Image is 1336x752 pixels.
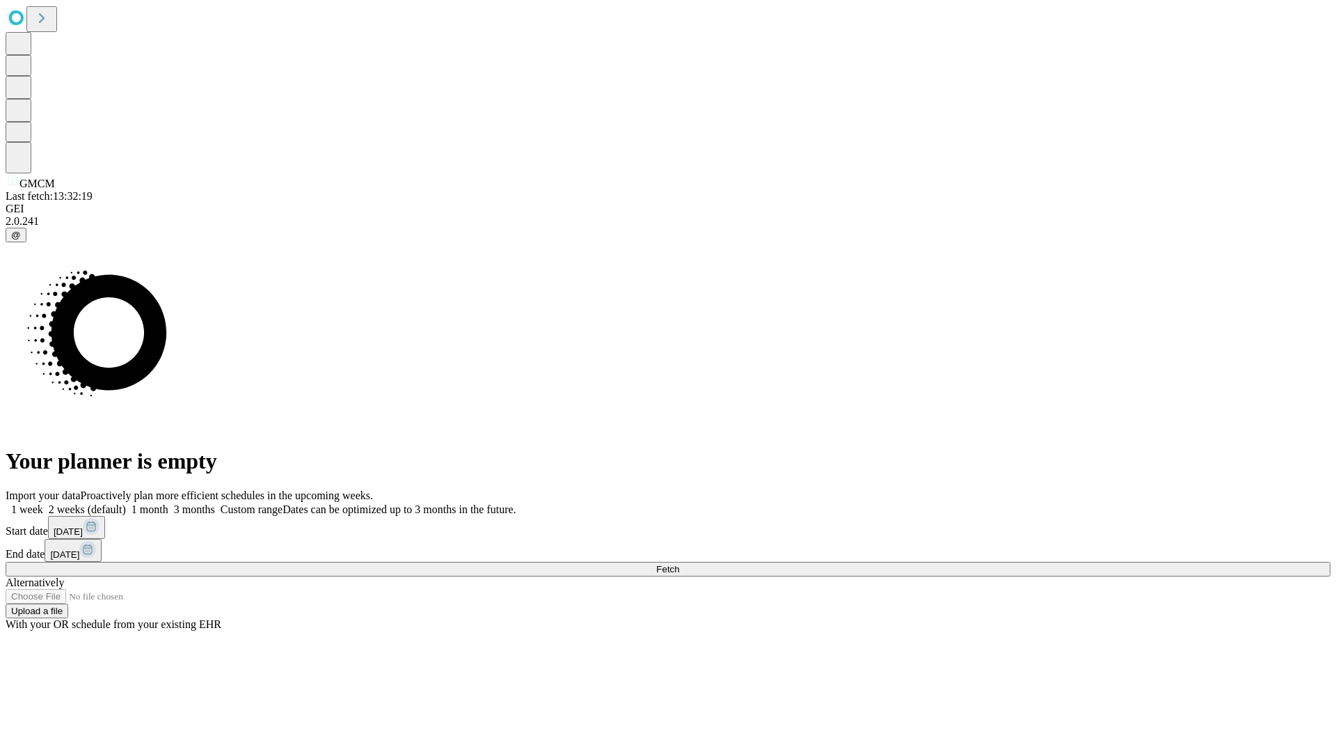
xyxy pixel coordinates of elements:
[11,503,43,515] span: 1 week
[6,516,1330,539] div: Start date
[174,503,215,515] span: 3 months
[6,618,221,630] span: With your OR schedule from your existing EHR
[54,526,83,537] span: [DATE]
[6,448,1330,474] h1: Your planner is empty
[283,503,516,515] span: Dates can be optimized up to 3 months in the future.
[656,564,679,574] span: Fetch
[6,228,26,242] button: @
[132,503,168,515] span: 1 month
[6,215,1330,228] div: 2.0.241
[50,549,79,560] span: [DATE]
[6,577,64,588] span: Alternatively
[19,178,55,189] span: GMCM
[6,203,1330,215] div: GEI
[6,190,93,202] span: Last fetch: 13:32:19
[6,562,1330,577] button: Fetch
[45,539,102,562] button: [DATE]
[49,503,126,515] span: 2 weeks (default)
[6,489,81,501] span: Import your data
[6,539,1330,562] div: End date
[6,604,68,618] button: Upload a file
[11,230,21,240] span: @
[221,503,283,515] span: Custom range
[48,516,105,539] button: [DATE]
[81,489,373,501] span: Proactively plan more efficient schedules in the upcoming weeks.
